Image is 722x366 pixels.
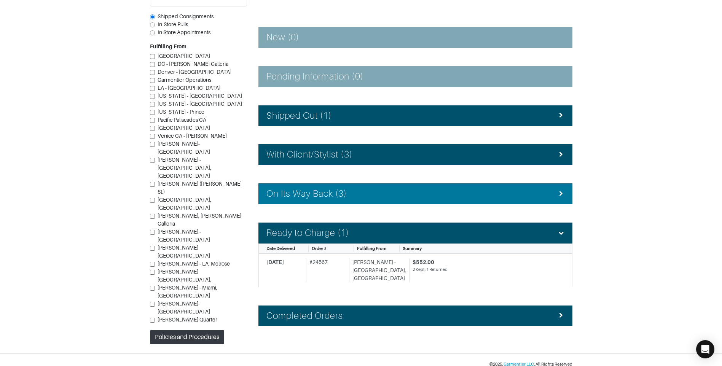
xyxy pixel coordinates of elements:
[158,317,217,323] span: [PERSON_NAME] Quarter
[150,30,155,35] input: In Store Appointments
[158,197,211,211] span: [GEOGRAPHIC_DATA], [GEOGRAPHIC_DATA]
[266,246,295,251] span: Date Delivered
[150,86,155,91] input: LA - [GEOGRAPHIC_DATA]
[158,245,210,259] span: [PERSON_NAME][GEOGRAPHIC_DATA]
[158,13,214,19] span: Shipped Consignments
[150,214,155,219] input: [PERSON_NAME], [PERSON_NAME] Galleria
[266,310,343,321] h4: Completed Orders
[150,126,155,131] input: [GEOGRAPHIC_DATA]
[158,93,242,99] span: [US_STATE] - [GEOGRAPHIC_DATA]
[266,149,352,160] h4: With Client/Stylist (3)
[158,77,211,83] span: Garmentier Operations
[158,285,217,299] span: [PERSON_NAME] - Miami, [GEOGRAPHIC_DATA]
[150,54,155,59] input: [GEOGRAPHIC_DATA]
[150,158,155,163] input: [PERSON_NAME] - [GEOGRAPHIC_DATA], [GEOGRAPHIC_DATA]
[150,118,155,123] input: Pacific Paliscades CA
[150,14,155,19] input: Shipped Consignments
[158,85,220,91] span: LA - [GEOGRAPHIC_DATA]
[150,230,155,235] input: [PERSON_NAME] - [GEOGRAPHIC_DATA]
[150,246,155,251] input: [PERSON_NAME][GEOGRAPHIC_DATA]
[158,109,204,115] span: [US_STATE] - Prince
[403,246,422,251] span: Summary
[150,102,155,107] input: [US_STATE] - [GEOGRAPHIC_DATA]
[150,302,155,307] input: [PERSON_NAME]- [GEOGRAPHIC_DATA]
[158,229,210,243] span: [PERSON_NAME] - [GEOGRAPHIC_DATA]
[158,181,242,195] span: [PERSON_NAME] ([PERSON_NAME] St.)
[150,62,155,67] input: DC - [PERSON_NAME] Galleria
[158,133,227,139] span: Venice CA - [PERSON_NAME]
[266,71,363,82] h4: Pending Information (0)
[158,61,228,67] span: DC - [PERSON_NAME] Galleria
[413,266,559,273] div: 2 Kept, 1 Returned
[158,117,206,123] span: Pacific Paliscades CA
[150,110,155,115] input: [US_STATE] - Prince
[266,188,347,199] h4: On Its Way Back (3)
[158,125,210,131] span: [GEOGRAPHIC_DATA]
[150,286,155,291] input: [PERSON_NAME] - Miami, [GEOGRAPHIC_DATA]
[158,301,210,315] span: [PERSON_NAME]- [GEOGRAPHIC_DATA]
[150,198,155,203] input: [GEOGRAPHIC_DATA], [GEOGRAPHIC_DATA]
[150,318,155,323] input: [PERSON_NAME] Quarter
[150,142,155,147] input: [PERSON_NAME]-[GEOGRAPHIC_DATA]
[266,228,349,239] h4: Ready to Charge (1)
[150,78,155,83] input: Garmentier Operations
[158,141,210,155] span: [PERSON_NAME]-[GEOGRAPHIC_DATA]
[150,22,155,27] input: In-Store Pulls
[158,69,231,75] span: Denver - [GEOGRAPHIC_DATA]
[312,246,327,251] span: Order #
[158,157,211,179] span: [PERSON_NAME] - [GEOGRAPHIC_DATA], [GEOGRAPHIC_DATA]
[150,330,224,344] button: Policies and Procedures
[349,258,406,282] div: [PERSON_NAME] - [GEOGRAPHIC_DATA], [GEOGRAPHIC_DATA]
[158,53,210,59] span: [GEOGRAPHIC_DATA]
[306,258,346,282] div: # 24567
[158,21,188,27] span: In-Store Pulls
[150,94,155,99] input: [US_STATE] - [GEOGRAPHIC_DATA]
[266,110,332,121] h4: Shipped Out (1)
[150,182,155,187] input: [PERSON_NAME] ([PERSON_NAME] St.)
[696,340,714,358] div: Open Intercom Messenger
[150,70,155,75] input: Denver - [GEOGRAPHIC_DATA]
[266,259,284,265] span: [DATE]
[150,43,186,51] label: Fulfilling From
[266,32,299,43] h4: New (0)
[150,262,155,267] input: [PERSON_NAME] - LA, Melrose
[158,261,230,267] span: [PERSON_NAME] - LA, Melrose
[150,134,155,139] input: Venice CA - [PERSON_NAME]
[158,101,242,107] span: [US_STATE] - [GEOGRAPHIC_DATA]
[150,270,155,275] input: [PERSON_NAME][GEOGRAPHIC_DATA].
[158,213,241,227] span: [PERSON_NAME], [PERSON_NAME] Galleria
[413,258,559,266] div: $552.00
[357,246,386,251] span: Fulfilling From
[158,29,210,35] span: In Store Appointments
[158,269,211,283] span: [PERSON_NAME][GEOGRAPHIC_DATA].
